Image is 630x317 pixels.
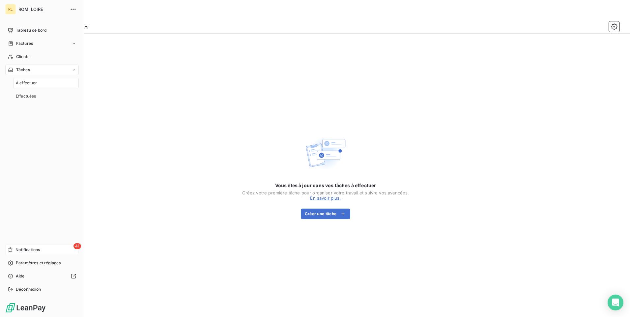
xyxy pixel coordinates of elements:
[275,182,376,189] span: Vous êtes à jour dans vos tâches à effectuer
[16,93,36,99] span: Effectuées
[16,27,46,33] span: Tableau de bord
[16,54,29,60] span: Clients
[16,273,25,279] span: Aide
[5,303,46,313] img: Logo LeanPay
[16,67,30,73] span: Tâches
[16,286,41,292] span: Déconnexion
[15,247,40,253] span: Notifications
[310,195,341,201] a: En savoir plus.
[608,295,623,310] div: Open Intercom Messenger
[5,4,16,14] div: RL
[301,209,351,219] button: Créer une tâche
[73,243,81,249] span: 41
[16,80,37,86] span: À effectuer
[16,41,33,46] span: Factures
[304,132,347,174] img: Empty state
[18,7,66,12] span: ROMI LOIRE
[242,190,409,195] div: Créez votre première tâche pour organiser votre travail et suivre vos avancées.
[5,271,79,281] a: Aide
[16,260,61,266] span: Paramètres et réglages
